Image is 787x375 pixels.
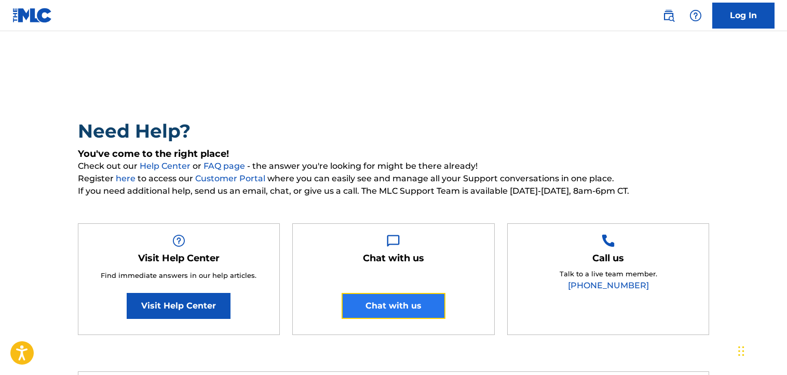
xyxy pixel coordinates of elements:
[387,234,400,247] img: Help Box Image
[685,5,706,26] div: Help
[78,160,710,172] span: Check out our or - the answer you're looking for might be there already!
[363,252,424,264] h5: Chat with us
[568,280,649,290] a: [PHONE_NUMBER]
[78,148,710,160] h5: You've come to the right place!
[342,293,445,319] button: Chat with us
[78,119,710,143] h2: Need Help?
[602,234,615,247] img: Help Box Image
[140,161,193,171] a: Help Center
[172,234,185,247] img: Help Box Image
[195,173,267,183] a: Customer Portal
[735,325,787,375] iframe: Chat Widget
[127,293,230,319] a: Visit Help Center
[78,172,710,185] span: Register to access our where you can easily see and manage all your Support conversations in one ...
[12,8,52,23] img: MLC Logo
[712,3,775,29] a: Log In
[658,5,679,26] a: Public Search
[78,185,710,197] span: If you need additional help, send us an email, chat, or give us a call. The MLC Support Team is a...
[101,271,256,279] span: Find immediate answers in our help articles.
[116,173,138,183] a: here
[592,252,624,264] h5: Call us
[689,9,702,22] img: help
[203,161,247,171] a: FAQ page
[662,9,675,22] img: search
[138,252,220,264] h5: Visit Help Center
[560,269,657,279] p: Talk to a live team member.
[738,336,744,367] div: Drag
